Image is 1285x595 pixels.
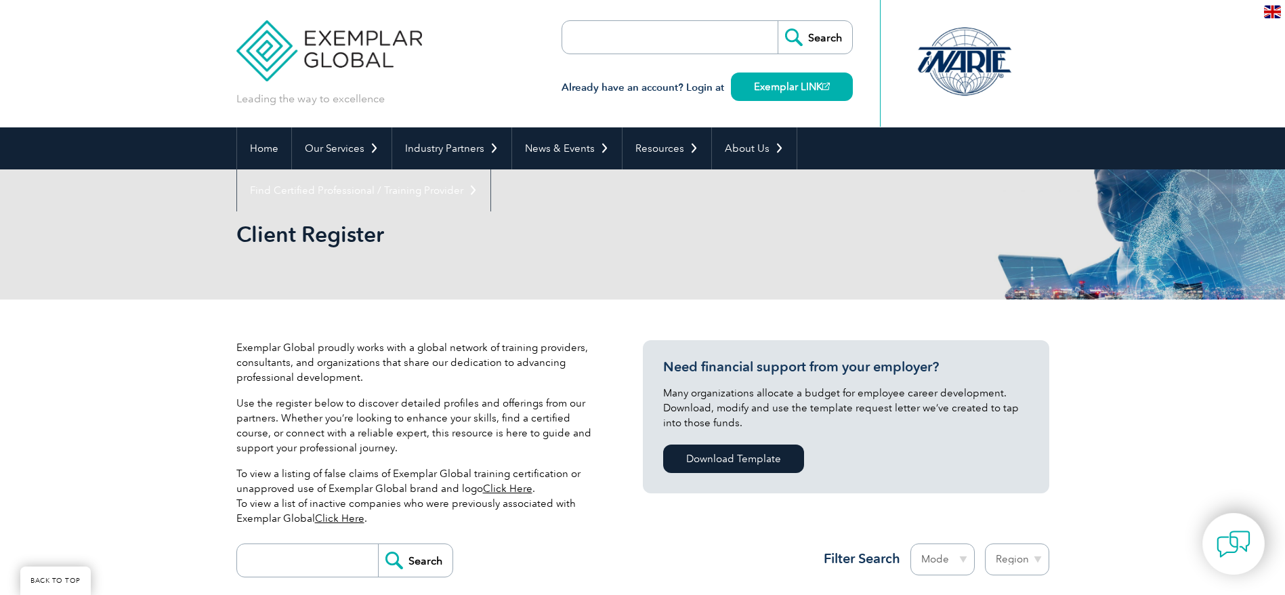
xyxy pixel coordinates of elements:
[512,127,622,169] a: News & Events
[623,127,711,169] a: Resources
[663,386,1029,430] p: Many organizations allocate a budget for employee career development. Download, modify and use th...
[20,567,91,595] a: BACK TO TOP
[236,91,385,106] p: Leading the way to excellence
[236,224,805,245] h2: Client Register
[378,544,452,577] input: Search
[822,83,830,90] img: open_square.png
[236,396,602,455] p: Use the register below to discover detailed profiles and offerings from our partners. Whether you...
[1264,5,1281,18] img: en
[392,127,511,169] a: Industry Partners
[483,483,532,495] a: Click Here
[236,466,602,526] p: To view a listing of false claims of Exemplar Global training certification or unapproved use of ...
[778,21,852,54] input: Search
[731,73,853,101] a: Exemplar LINK
[237,127,291,169] a: Home
[663,445,804,473] a: Download Template
[292,127,392,169] a: Our Services
[315,512,364,525] a: Click Here
[562,79,853,96] h3: Already have an account? Login at
[237,169,490,211] a: Find Certified Professional / Training Provider
[816,550,900,567] h3: Filter Search
[663,358,1029,375] h3: Need financial support from your employer?
[236,340,602,385] p: Exemplar Global proudly works with a global network of training providers, consultants, and organ...
[1217,527,1250,561] img: contact-chat.png
[712,127,797,169] a: About Us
